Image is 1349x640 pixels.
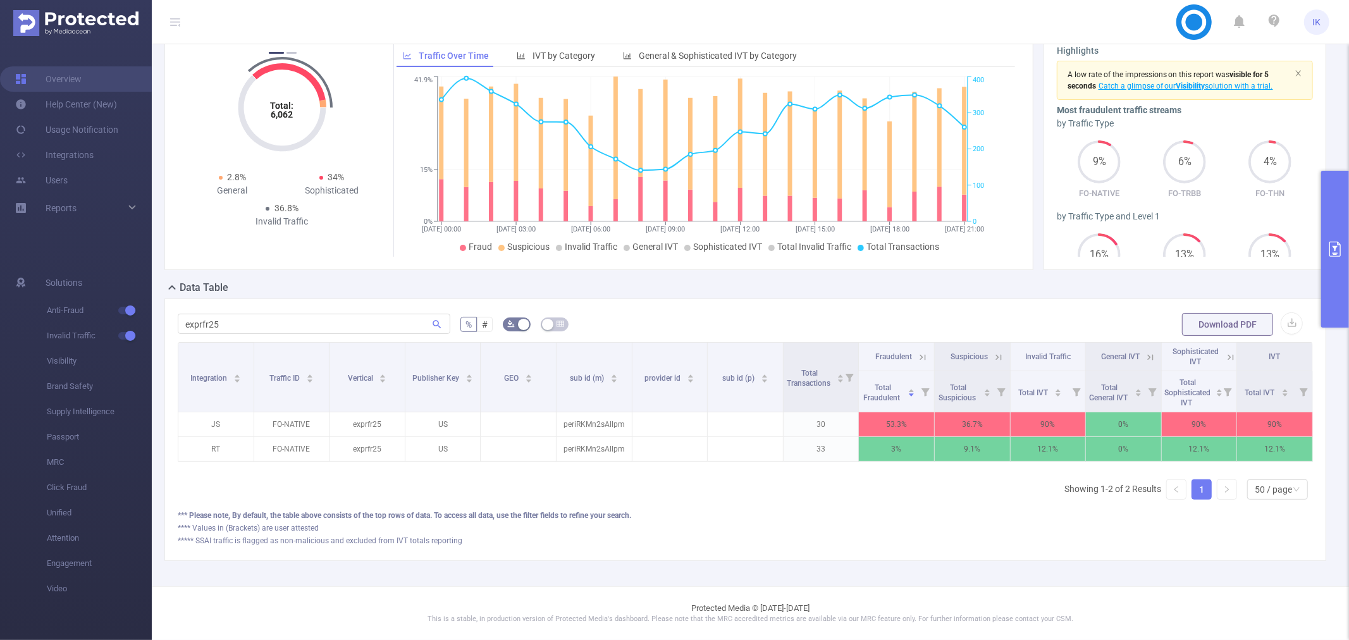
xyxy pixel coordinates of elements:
footer: Protected Media © [DATE]-[DATE] [152,586,1349,640]
span: Click Fraud [47,475,152,500]
div: 50 / page [1255,480,1292,499]
div: *** Please note, By default, the table above consists of the top rows of data. To access all data... [178,510,1313,521]
span: Passport [47,424,152,450]
i: icon: caret-down [379,378,386,381]
span: 6% [1163,157,1206,167]
li: Previous Page [1166,479,1186,500]
span: Integration [190,374,229,383]
a: Reports [46,195,77,221]
i: Filter menu [992,371,1010,412]
i: icon: caret-up [761,372,768,376]
span: Supply Intelligence [47,399,152,424]
i: icon: caret-down [466,378,473,381]
div: Sort [379,372,386,380]
span: 13% [1163,250,1206,260]
tspan: [DATE] 00:00 [422,225,461,233]
span: Anti-Fraud [47,298,152,323]
div: **** Values in (Brackets) are user attested [178,522,1313,534]
button: icon: close [1295,66,1302,80]
span: Total Suspicious [939,383,978,402]
span: Suspicious [507,242,550,252]
tspan: 41.9% [414,77,433,85]
h2: Data Table [180,280,228,295]
a: Help Center (New) [15,92,117,117]
p: FO-NATIVE [254,437,330,461]
i: icon: left [1173,486,1180,493]
i: icon: caret-down [1054,391,1061,395]
div: Sort [525,372,533,380]
tspan: 6,062 [271,109,293,120]
p: periRKMn2sAllpm [557,412,632,436]
span: Total Invalid Traffic [777,242,851,252]
span: Traffic Over Time [419,51,489,61]
tspan: 300 [973,109,984,117]
span: sub id (p) [722,374,756,383]
span: Brand Safety [47,374,152,399]
a: Usage Notification [15,117,118,142]
span: IVT [1269,352,1281,361]
span: MRC [47,450,152,475]
div: Sort [983,387,991,395]
i: icon: bg-colors [507,320,515,328]
span: Invalid Traffic [47,323,152,348]
p: 30 [784,412,859,436]
div: ***** SSAI traffic is flagged as non-malicious and excluded from IVT totals reporting [178,535,1313,546]
div: Sophisticated [282,184,381,197]
div: Sort [1054,387,1062,395]
li: 1 [1192,479,1212,500]
span: Suspicious [951,352,989,361]
i: icon: caret-up [234,372,241,376]
i: icon: caret-up [526,372,533,376]
span: provider id [644,374,682,383]
tspan: [DATE] 09:00 [646,225,685,233]
i: icon: bar-chart [623,51,632,60]
i: Filter menu [841,343,858,412]
li: Showing 1-2 of 2 Results [1064,479,1161,500]
span: Fraud [469,242,492,252]
tspan: 0 [973,218,976,226]
i: icon: down [1293,486,1300,495]
input: Search... [178,314,450,334]
p: 3% [859,437,934,461]
div: by Traffic Type [1057,117,1313,130]
b: Visibility [1176,82,1205,90]
div: Invalid Traffic [233,215,332,228]
button: Download PDF [1182,313,1273,336]
span: Reports [46,203,77,213]
p: FO-NATIVE [254,412,330,436]
b: Most fraudulent traffic streams [1057,105,1182,115]
div: Sort [908,387,915,395]
span: Sophisticated IVT [1173,347,1219,366]
i: icon: table [557,320,564,328]
i: icon: caret-down [1281,391,1288,395]
i: icon: caret-up [837,372,844,376]
div: Sort [610,372,618,380]
span: General IVT [1102,352,1140,361]
span: IK [1313,9,1321,35]
i: Filter menu [916,371,934,412]
div: Sort [837,372,844,380]
span: IVT by Category [533,51,595,61]
span: Video [47,576,152,601]
i: icon: caret-down [306,378,313,381]
span: Solutions [46,270,82,295]
div: Sort [1216,387,1223,395]
i: icon: caret-up [983,387,990,391]
a: Users [15,168,68,193]
span: Vertical [348,374,375,383]
tspan: [DATE] 03:00 [496,225,536,233]
tspan: 200 [973,145,984,154]
i: icon: bar-chart [517,51,526,60]
tspan: 15% [420,166,433,174]
span: Total IVT [1018,388,1050,397]
span: Total General IVT [1090,383,1130,402]
tspan: [DATE] 12:00 [721,225,760,233]
span: Unified [47,500,152,526]
i: icon: caret-down [837,378,844,381]
p: 12.1% [1162,437,1237,461]
p: 33 [784,437,859,461]
i: icon: caret-up [466,372,473,376]
i: Filter menu [1219,371,1236,412]
a: Integrations [15,142,94,168]
i: icon: caret-down [1216,391,1223,395]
